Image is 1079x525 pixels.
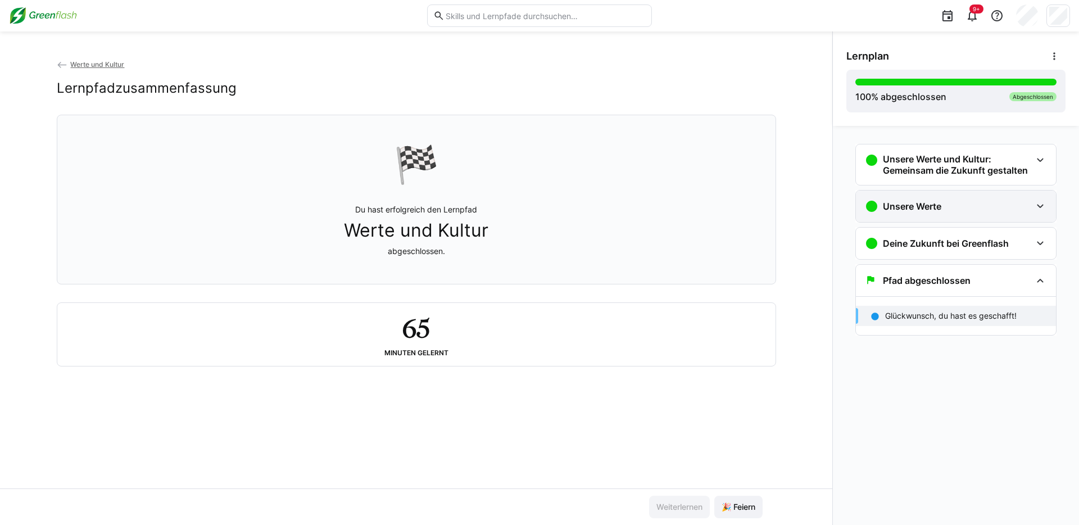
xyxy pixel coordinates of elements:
h2: 65 [402,312,430,345]
a: Werte und Kultur [57,60,125,69]
input: Skills und Lernpfade durchsuchen… [445,11,646,21]
span: 9+ [973,6,980,12]
h3: Unsere Werte und Kultur: Gemeinsam die Zukunft gestalten [883,153,1031,176]
h3: Deine Zukunft bei Greenflash [883,238,1009,249]
button: Weiterlernen [649,496,710,518]
button: 🎉 Feiern [714,496,763,518]
div: 🏁 [394,142,439,186]
span: 100 [855,91,871,102]
h3: Unsere Werte [883,201,941,212]
div: Minuten gelernt [384,349,448,357]
p: Du hast erfolgreich den Lernpfad abgeschlossen. [344,204,488,257]
div: Abgeschlossen [1009,92,1057,101]
p: Glückwunsch, du hast es geschafft! [885,310,1017,322]
span: Werte und Kultur [70,60,124,69]
span: Weiterlernen [655,501,704,513]
div: % abgeschlossen [855,90,946,103]
span: Werte und Kultur [344,220,488,241]
span: 🎉 Feiern [720,501,757,513]
span: Lernplan [846,50,889,62]
h2: Lernpfadzusammenfassung [57,80,237,97]
h3: Pfad abgeschlossen [883,275,971,286]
